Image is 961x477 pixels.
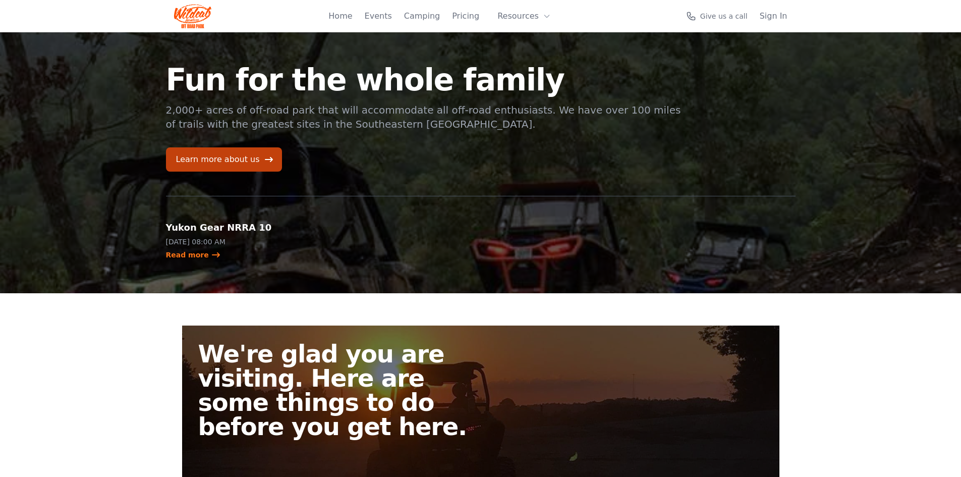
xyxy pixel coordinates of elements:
a: Camping [404,10,440,22]
a: Pricing [452,10,479,22]
img: Wildcat Logo [174,4,212,28]
span: Give us a call [700,11,748,21]
h2: We're glad you are visiting. Here are some things to do before you get here. [198,342,489,439]
p: 2,000+ acres of off-road park that will accommodate all off-road enthusiasts. We have over 100 mi... [166,103,683,131]
h1: Fun for the whole family [166,65,683,95]
a: Events [365,10,392,22]
a: Home [328,10,352,22]
a: Learn more about us [166,147,282,172]
a: Sign In [760,10,787,22]
p: [DATE] 08:00 AM [166,237,311,247]
button: Resources [491,6,557,26]
h2: Yukon Gear NRRA 10 [166,221,311,235]
a: Give us a call [686,11,748,21]
a: Read more [166,250,221,260]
